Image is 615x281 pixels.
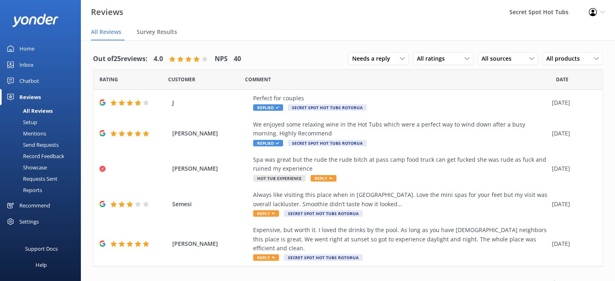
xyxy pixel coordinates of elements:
span: Secret Spot Hot Tubs Rotorua [284,254,363,261]
span: Hot Tub Experience [253,175,306,182]
div: Support Docs [25,241,58,257]
span: Replied [253,104,283,111]
div: Expensive, but worth it. I loved the drinks by the pool. As long as you have [DEMOGRAPHIC_DATA] n... [253,226,548,253]
a: Mentions [5,128,81,139]
a: All Reviews [5,105,81,116]
a: Showcase [5,162,81,173]
span: All sources [482,54,516,63]
div: All Reviews [5,105,53,116]
div: Spa was great but the rude the rude bitch at pass camp food truck can get fucked she was rude as ... [253,155,548,173]
div: [DATE] [552,98,592,107]
div: [DATE] [552,164,592,173]
div: Record Feedback [5,150,64,162]
a: Record Feedback [5,150,81,162]
div: Mentions [5,128,46,139]
div: [DATE] [552,129,592,138]
div: Perfect for couples [253,94,548,103]
span: All Reviews [91,28,121,36]
img: yonder-white-logo.png [12,14,59,27]
span: Secret Spot Hot Tubs Rotorua [288,104,367,111]
div: We enjoyed some relaxing wine in the Hot Tubs which were a perfect way to wind down after a busy ... [253,120,548,138]
div: Send Requests [5,139,59,150]
a: Reports [5,184,81,196]
span: Survey Results [137,28,177,36]
div: Help [36,257,47,273]
span: Secret Spot Hot Tubs Rotorua [284,210,363,217]
div: Home [19,40,34,57]
div: Chatbot [19,73,39,89]
span: All ratings [417,54,450,63]
span: Reply [253,254,279,261]
div: Inbox [19,57,34,73]
a: Send Requests [5,139,81,150]
div: Requests Sent [5,173,57,184]
span: [PERSON_NAME] [172,129,249,138]
span: Question [245,76,271,83]
div: Always like visiting this place when in [GEOGRAPHIC_DATA]. Love the mini spas for your feet but m... [253,190,548,209]
h4: 40 [234,54,241,64]
h4: 4.0 [154,54,163,64]
h4: Out of 25 reviews: [93,54,148,64]
span: Secret Spot Hot Tubs Rotorua [288,140,367,146]
a: Requests Sent [5,173,81,184]
div: Showcase [5,162,47,173]
span: [PERSON_NAME] [172,164,249,173]
span: [PERSON_NAME] [172,239,249,248]
a: Setup [5,116,81,128]
span: Replied [253,140,283,146]
h3: Reviews [91,6,123,19]
div: [DATE] [552,239,592,248]
div: Settings [19,213,39,230]
span: All products [546,54,585,63]
span: Reply [311,175,336,182]
div: Reviews [19,89,41,105]
span: Date [556,76,569,83]
div: [DATE] [552,200,592,209]
span: Date [99,76,118,83]
h4: NPS [215,54,228,64]
span: Semesi [172,200,249,209]
span: Needs a reply [352,54,395,63]
span: Reply [253,210,279,217]
div: Setup [5,116,37,128]
span: J [172,98,249,107]
span: Date [168,76,195,83]
div: Recommend [19,197,50,213]
div: Reports [5,184,42,196]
